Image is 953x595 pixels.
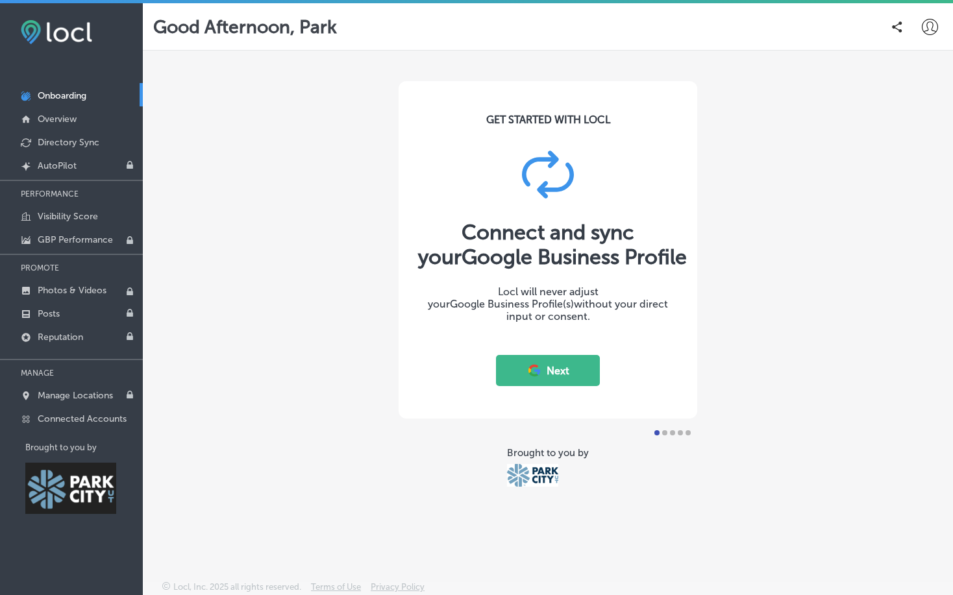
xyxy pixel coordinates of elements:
p: Onboarding [38,90,86,101]
div: Connect and sync your [418,220,678,269]
div: Brought to you by [507,447,589,459]
span: Google Business Profile(s) [450,298,574,310]
p: Photos & Videos [38,285,106,296]
p: Directory Sync [38,137,99,148]
p: Reputation [38,332,83,343]
img: fda3e92497d09a02dc62c9cd864e3231.png [21,20,92,44]
div: Locl will never adjust your without your direct input or consent. [418,285,678,322]
p: Locl, Inc. 2025 all rights reserved. [173,582,301,592]
p: Posts [38,308,60,319]
p: Visibility Score [38,211,98,222]
button: Next [496,355,600,386]
img: Park City [507,464,558,487]
p: GBP Performance [38,234,113,245]
p: Manage Locations [38,390,113,401]
p: Good Afternoon, Park [153,16,337,38]
p: Brought to you by [25,443,143,452]
p: AutoPilot [38,160,77,171]
div: GET STARTED WITH LOCL [486,114,610,126]
span: Google Business Profile [462,245,687,269]
img: Park City [25,463,116,514]
p: Overview [38,114,77,125]
p: Connected Accounts [38,413,127,424]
